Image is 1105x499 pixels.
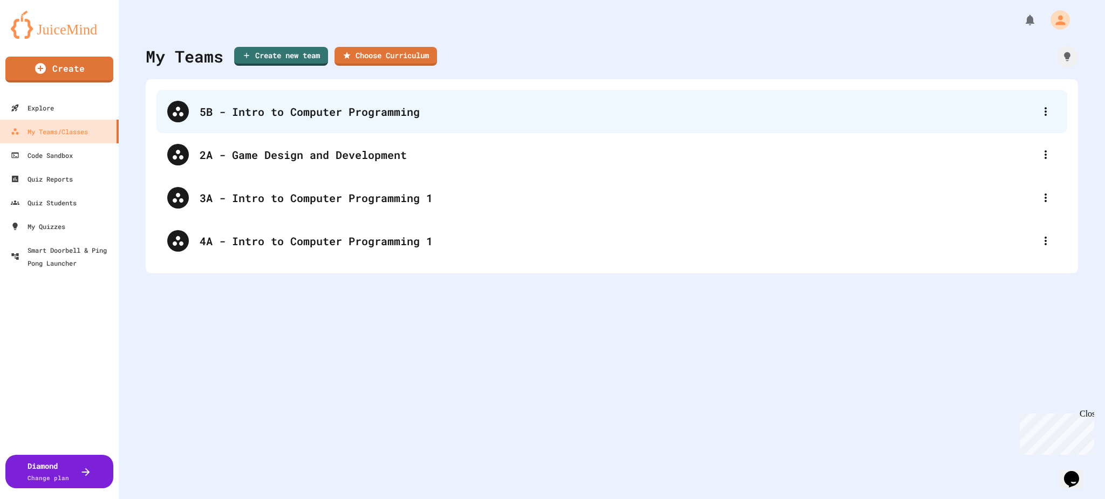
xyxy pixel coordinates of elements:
[156,90,1067,133] div: 5B - Intro to Computer Programming
[5,455,113,488] button: DiamondChange plan
[200,103,1035,120] div: 5B - Intro to Computer Programming
[4,4,74,68] div: Chat with us now!Close
[11,196,77,209] div: Quiz Students
[200,233,1035,249] div: 4A - Intro to Computer Programming 1
[200,147,1035,163] div: 2A - Game Design and Development
[1004,11,1039,29] div: My Notifications
[28,474,69,482] span: Change plan
[11,172,73,185] div: Quiz Reports
[234,47,328,66] a: Create new team
[1039,8,1073,32] div: My Account
[11,125,88,138] div: My Teams/Classes
[11,244,114,269] div: Smart Doorbell & Ping Pong Launcher
[11,149,73,162] div: Code Sandbox
[11,11,108,39] img: logo-orange.svg
[1056,46,1078,67] div: How it works
[11,220,65,233] div: My Quizzes
[200,190,1035,206] div: 3A - Intro to Computer Programming 1
[146,44,223,68] div: My Teams
[1060,456,1094,488] iframe: chat widget
[5,57,113,82] a: Create
[156,176,1067,219] div: 3A - Intro to Computer Programming 1
[156,219,1067,262] div: 4A - Intro to Computer Programming 1
[156,133,1067,176] div: 2A - Game Design and Development
[335,47,437,66] a: Choose Curriculum
[1015,409,1094,455] iframe: chat widget
[11,101,54,114] div: Explore
[28,460,69,483] div: Diamond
